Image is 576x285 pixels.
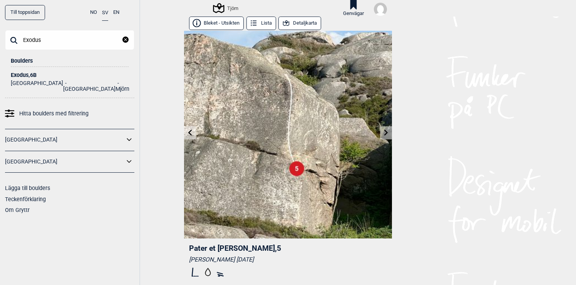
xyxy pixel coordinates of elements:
span: Hitta boulders med filtrering [19,108,89,119]
button: Detaljkarta [278,17,321,30]
span: Pater et [PERSON_NAME] , 5 [189,244,281,253]
button: NO [90,5,97,20]
button: Bleket - Utsikten [189,17,244,30]
img: Pater et Filius [184,31,392,238]
a: Om Gryttr [5,207,30,213]
img: User fallback1 [374,3,387,16]
li: [GEOGRAPHIC_DATA] [11,80,63,92]
a: Teckenförklaring [5,196,46,202]
a: [GEOGRAPHIC_DATA] [5,134,124,145]
a: [GEOGRAPHIC_DATA] [5,156,124,167]
div: Tjörn [214,3,238,13]
a: Lägga till boulders [5,185,50,191]
div: [PERSON_NAME] [DATE] [189,256,387,263]
li: Mjörn [116,80,129,92]
div: Boulders [11,50,129,67]
a: Till toppsidan [5,5,45,20]
input: Sök på bouldernamn, plats eller samling [5,30,134,50]
button: EN [113,5,119,20]
li: [GEOGRAPHIC_DATA] [63,80,116,92]
button: SV [102,5,108,21]
a: Hitta boulders med filtrering [5,108,134,119]
button: Lista [246,17,276,30]
div: Exodus , 6B [11,72,129,78]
